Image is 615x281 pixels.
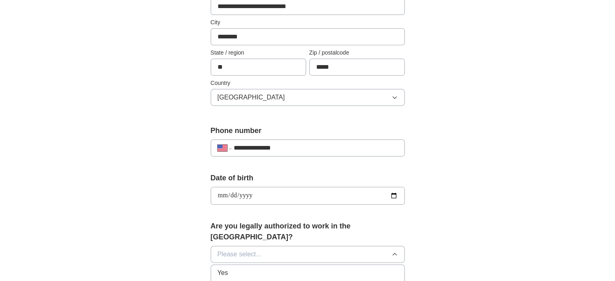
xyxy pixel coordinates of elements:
button: [GEOGRAPHIC_DATA] [211,89,405,106]
span: [GEOGRAPHIC_DATA] [218,93,285,102]
span: Please select... [218,249,262,259]
label: State / region [211,49,306,57]
label: City [211,18,405,27]
button: Please select... [211,246,405,263]
label: Phone number [211,125,405,136]
label: Country [211,79,405,87]
label: Date of birth [211,173,405,184]
span: Yes [218,268,228,278]
label: Are you legally authorized to work in the [GEOGRAPHIC_DATA]? [211,221,405,243]
label: Zip / postalcode [309,49,405,57]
